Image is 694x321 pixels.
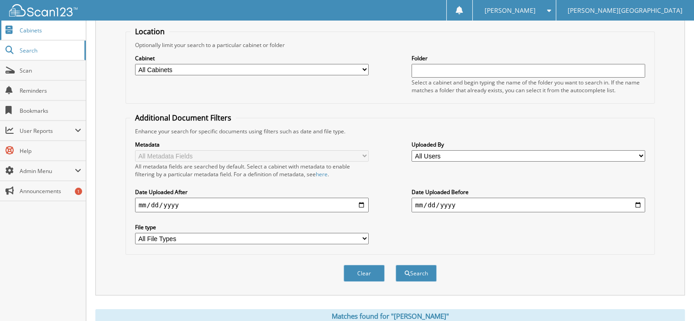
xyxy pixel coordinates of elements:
[135,188,369,196] label: Date Uploaded After
[20,87,81,95] span: Reminders
[20,26,81,34] span: Cabinets
[344,265,385,282] button: Clear
[135,141,369,148] label: Metadata
[20,67,81,74] span: Scan
[412,54,645,62] label: Folder
[75,188,82,195] div: 1
[130,127,650,135] div: Enhance your search for specific documents using filters such as date and file type.
[9,4,78,16] img: scan123-logo-white.svg
[412,141,645,148] label: Uploaded By
[20,167,75,175] span: Admin Menu
[20,127,75,135] span: User Reports
[316,170,328,178] a: here
[20,47,80,54] span: Search
[396,265,437,282] button: Search
[20,187,81,195] span: Announcements
[130,26,169,37] legend: Location
[412,198,645,212] input: end
[412,188,645,196] label: Date Uploaded Before
[568,8,683,13] span: [PERSON_NAME][GEOGRAPHIC_DATA]
[135,54,369,62] label: Cabinet
[135,223,369,231] label: File type
[135,198,369,212] input: start
[484,8,535,13] span: [PERSON_NAME]
[412,79,645,94] div: Select a cabinet and begin typing the name of the folder you want to search in. If the name match...
[130,41,650,49] div: Optionally limit your search to a particular cabinet or folder
[20,147,81,155] span: Help
[135,163,369,178] div: All metadata fields are searched by default. Select a cabinet with metadata to enable filtering b...
[130,113,236,123] legend: Additional Document Filters
[20,107,81,115] span: Bookmarks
